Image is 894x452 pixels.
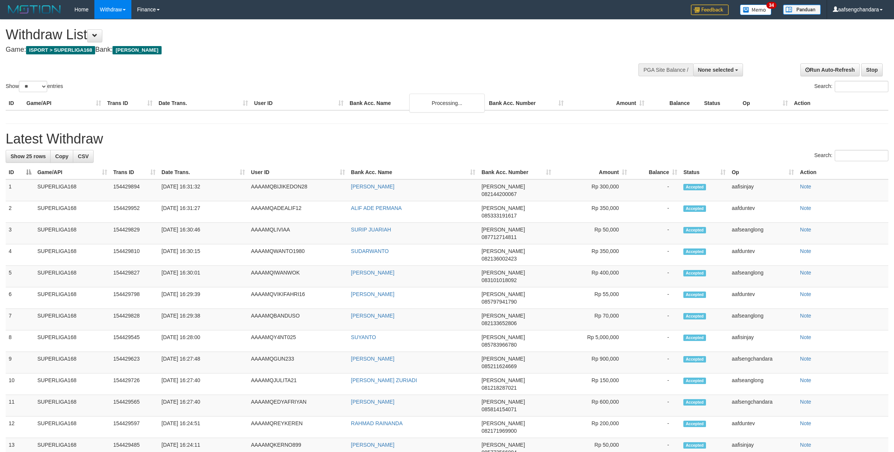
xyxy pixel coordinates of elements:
[481,399,525,405] span: [PERSON_NAME]
[554,330,630,352] td: Rp 5,000,000
[647,96,701,110] th: Balance
[729,179,797,201] td: aafisinjay
[729,373,797,395] td: aafseanglong
[6,309,34,330] td: 7
[554,165,630,179] th: Amount: activate to sort column ascending
[861,63,883,76] a: Stop
[248,309,348,330] td: AAAAMQBANDUSO
[50,150,73,163] a: Copy
[630,266,680,287] td: -
[6,244,34,266] td: 4
[34,417,110,438] td: SUPERLIGA168
[6,150,51,163] a: Show 25 rows
[348,165,479,179] th: Bank Acc. Name: activate to sort column ascending
[351,227,391,233] a: SURIP JUARIAH
[691,5,729,15] img: Feedback.jpg
[683,184,706,190] span: Accepted
[481,270,525,276] span: [PERSON_NAME]
[110,244,159,266] td: 154429810
[110,165,159,179] th: Trans ID: activate to sort column ascending
[800,356,811,362] a: Note
[800,420,811,426] a: Note
[814,81,888,92] label: Search:
[351,377,417,383] a: [PERSON_NAME] ZURIADI
[6,96,23,110] th: ID
[800,205,811,211] a: Note
[248,287,348,309] td: AAAAMQVIKIFAHRI16
[800,334,811,340] a: Note
[6,81,63,92] label: Show entries
[729,352,797,373] td: aafsengchandara
[683,227,706,233] span: Accepted
[159,395,248,417] td: [DATE] 16:27:40
[481,320,516,326] span: Copy 082133652806 to clipboard
[34,287,110,309] td: SUPERLIGA168
[351,313,395,319] a: [PERSON_NAME]
[351,442,395,448] a: [PERSON_NAME]
[800,248,811,254] a: Note
[698,67,734,73] span: None selected
[34,330,110,352] td: SUPERLIGA168
[248,266,348,287] td: AAAAMQIWANWOK
[248,201,348,223] td: AAAAMQADEALIF12
[6,179,34,201] td: 1
[800,377,811,383] a: Note
[6,46,589,54] h4: Game: Bank:
[110,330,159,352] td: 154429545
[481,205,525,211] span: [PERSON_NAME]
[683,248,706,255] span: Accepted
[248,395,348,417] td: AAAAMQEDYAFRIYAN
[34,244,110,266] td: SUPERLIGA168
[481,227,525,233] span: [PERSON_NAME]
[248,244,348,266] td: AAAAMQWANTO1980
[26,46,95,54] span: ISPORT > SUPERLIGA168
[248,165,348,179] th: User ID: activate to sort column ascending
[630,417,680,438] td: -
[554,266,630,287] td: Rp 400,000
[567,96,647,110] th: Amount
[159,244,248,266] td: [DATE] 16:30:15
[23,96,104,110] th: Game/API
[156,96,251,110] th: Date Trans.
[6,131,888,147] h1: Latest Withdraw
[11,153,46,159] span: Show 25 rows
[729,266,797,287] td: aafseanglong
[110,179,159,201] td: 154429894
[800,442,811,448] a: Note
[638,63,693,76] div: PGA Site Balance /
[701,96,740,110] th: Status
[630,395,680,417] td: -
[34,395,110,417] td: SUPERLIGA168
[554,352,630,373] td: Rp 900,000
[630,179,680,201] td: -
[248,417,348,438] td: AAAAMQREYKEREN
[55,153,68,159] span: Copy
[683,442,706,449] span: Accepted
[481,234,516,240] span: Copy 087712714811 to clipboard
[630,287,680,309] td: -
[6,165,34,179] th: ID: activate to sort column descending
[797,165,888,179] th: Action
[478,165,554,179] th: Bank Acc. Number: activate to sort column ascending
[248,223,348,244] td: AAAAMQLIVIAA
[248,179,348,201] td: AAAAMQBIJIKEDON28
[159,352,248,373] td: [DATE] 16:27:48
[481,334,525,340] span: [PERSON_NAME]
[251,96,347,110] th: User ID
[630,373,680,395] td: -
[248,352,348,373] td: AAAAMQGUN233
[78,153,89,159] span: CSV
[481,428,516,434] span: Copy 082171969900 to clipboard
[800,291,811,297] a: Note
[630,223,680,244] td: -
[159,201,248,223] td: [DATE] 16:31:27
[351,205,402,211] a: ALIF ADE PERMANA
[159,309,248,330] td: [DATE] 16:29:38
[835,150,888,161] input: Search:
[159,417,248,438] td: [DATE] 16:24:51
[554,395,630,417] td: Rp 600,000
[680,165,729,179] th: Status: activate to sort column ascending
[481,248,525,254] span: [PERSON_NAME]
[481,356,525,362] span: [PERSON_NAME]
[630,352,680,373] td: -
